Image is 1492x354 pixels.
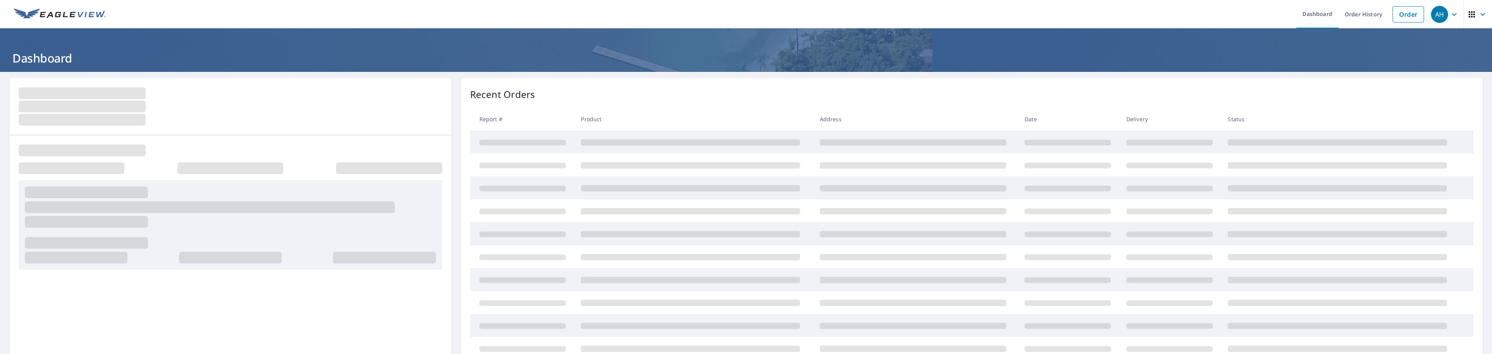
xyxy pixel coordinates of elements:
[1120,108,1222,131] th: Delivery
[1393,6,1424,23] a: Order
[1431,6,1448,23] div: AH
[470,87,535,101] p: Recent Orders
[1222,108,1461,131] th: Status
[575,108,813,131] th: Product
[14,9,106,20] img: EV Logo
[9,50,1483,66] h1: Dashboard
[814,108,1019,131] th: Address
[1018,108,1120,131] th: Date
[470,108,575,131] th: Report #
